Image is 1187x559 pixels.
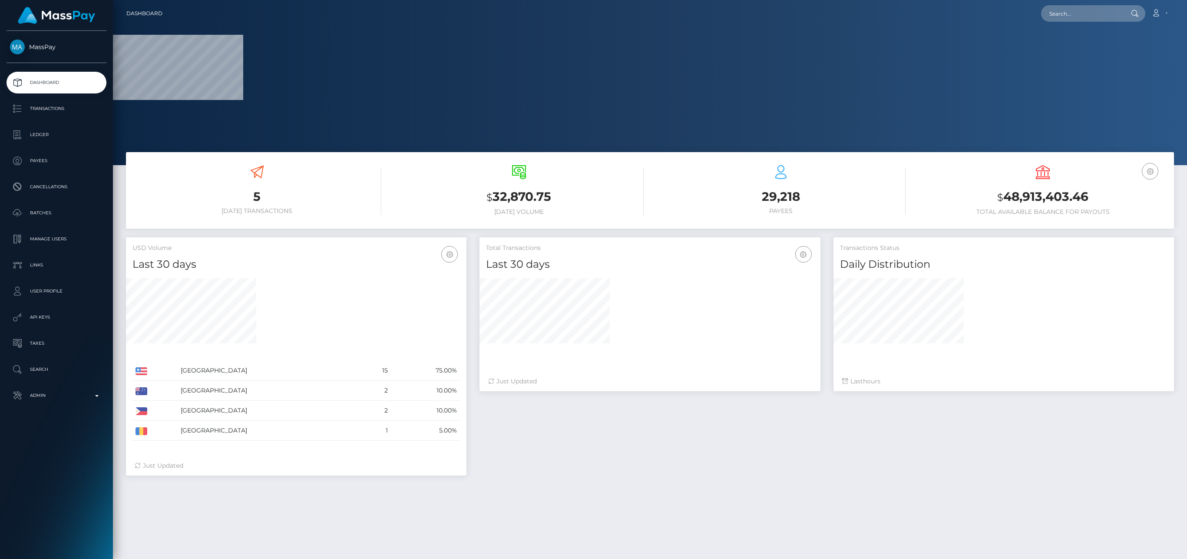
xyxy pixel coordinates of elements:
[7,359,106,380] a: Search
[178,361,361,381] td: [GEOGRAPHIC_DATA]
[10,259,103,272] p: Links
[657,188,906,205] h3: 29,218
[10,154,103,167] p: Payees
[391,401,460,421] td: 10.00%
[391,421,460,441] td: 5.00%
[7,306,106,328] a: API Keys
[488,377,811,386] div: Just Updated
[10,128,103,141] p: Ledger
[840,244,1167,253] h5: Transactions Status
[391,361,460,381] td: 75.00%
[7,124,106,146] a: Ledger
[132,188,381,205] h3: 5
[840,257,1167,272] h4: Daily Distribution
[132,244,460,253] h5: USD Volume
[126,4,162,23] a: Dashboard
[486,257,813,272] h4: Last 30 days
[7,385,106,406] a: Admin
[10,76,103,89] p: Dashboard
[10,102,103,115] p: Transactions
[178,401,361,421] td: [GEOGRAPHIC_DATA]
[1041,5,1123,22] input: Search...
[132,207,381,215] h6: [DATE] Transactions
[919,208,1167,216] h6: Total Available Balance for Payouts
[391,381,460,401] td: 10.00%
[132,257,460,272] h4: Last 30 days
[7,228,106,250] a: Manage Users
[136,367,147,375] img: US.png
[7,280,106,302] a: User Profile
[7,72,106,93] a: Dashboard
[7,43,106,51] span: MassPay
[486,244,813,253] h5: Total Transactions
[842,377,1165,386] div: Last hours
[10,180,103,193] p: Cancellations
[361,361,391,381] td: 15
[7,202,106,224] a: Batches
[10,206,103,220] p: Batches
[10,40,25,54] img: MassPay
[10,389,103,402] p: Admin
[135,461,458,470] div: Just Updated
[10,363,103,376] p: Search
[997,191,1003,203] small: $
[361,421,391,441] td: 1
[10,337,103,350] p: Taxes
[10,233,103,246] p: Manage Users
[178,421,361,441] td: [GEOGRAPHIC_DATA]
[178,381,361,401] td: [GEOGRAPHIC_DATA]
[486,191,493,203] small: $
[7,254,106,276] a: Links
[7,176,106,198] a: Cancellations
[7,150,106,172] a: Payees
[394,208,643,216] h6: [DATE] Volume
[361,381,391,401] td: 2
[136,387,147,395] img: AU.png
[7,98,106,120] a: Transactions
[136,407,147,415] img: PH.png
[10,311,103,324] p: API Keys
[657,207,906,215] h6: Payees
[919,188,1167,206] h3: 48,913,403.46
[18,7,95,24] img: MassPay Logo
[361,401,391,421] td: 2
[7,333,106,354] a: Taxes
[10,285,103,298] p: User Profile
[136,427,147,435] img: RO.png
[394,188,643,206] h3: 32,870.75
